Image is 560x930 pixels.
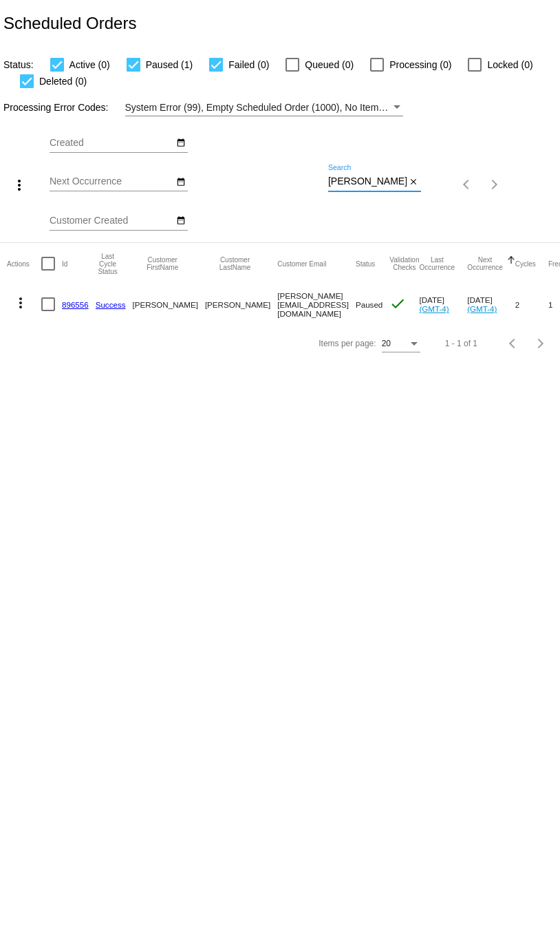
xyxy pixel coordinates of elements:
[382,339,420,349] mat-select: Items per page:
[487,56,532,73] span: Locked (0)
[176,215,186,226] mat-icon: date_range
[319,339,376,348] div: Items per page:
[305,56,354,73] span: Queued (0)
[277,260,326,268] button: Change sorting for CustomerEmail
[3,14,136,33] h2: Scheduled Orders
[389,243,419,284] mat-header-cell: Validation Checks
[527,330,554,357] button: Next page
[125,99,404,116] mat-select: Filter by Processing Error Codes
[419,284,467,324] mat-cell: [DATE]
[3,59,34,70] span: Status:
[515,284,548,324] mat-cell: 2
[445,339,477,348] div: 1 - 1 of 1
[481,171,508,198] button: Next page
[50,215,173,226] input: Customer Created
[328,176,407,187] input: Search
[205,256,265,271] button: Change sorting for CustomerLastName
[133,284,205,324] mat-cell: [PERSON_NAME]
[176,138,186,149] mat-icon: date_range
[389,295,406,312] mat-icon: check
[69,56,110,73] span: Active (0)
[96,253,120,275] button: Change sorting for LastProcessingCycleId
[356,300,383,309] span: Paused
[62,260,67,268] button: Change sorting for Id
[467,304,497,313] a: (GMT-4)
[12,295,29,311] mat-icon: more_vert
[133,256,193,271] button: Change sorting for CustomerFirstName
[11,177,28,193] mat-icon: more_vert
[62,300,89,309] a: 896556
[176,177,186,188] mat-icon: date_range
[467,256,503,271] button: Change sorting for NextOccurrenceUtc
[50,176,173,187] input: Next Occurrence
[419,304,449,313] a: (GMT-4)
[96,300,126,309] a: Success
[419,256,455,271] button: Change sorting for LastOccurrenceUtc
[277,284,356,324] mat-cell: [PERSON_NAME][EMAIL_ADDRESS][DOMAIN_NAME]
[499,330,527,357] button: Previous page
[50,138,173,149] input: Created
[205,284,277,324] mat-cell: [PERSON_NAME]
[39,73,87,89] span: Deleted (0)
[407,175,421,189] button: Clear
[356,260,375,268] button: Change sorting for Status
[409,177,418,188] mat-icon: close
[515,260,536,268] button: Change sorting for Cycles
[382,339,391,348] span: 20
[453,171,481,198] button: Previous page
[3,102,109,113] span: Processing Error Codes:
[146,56,193,73] span: Paused (1)
[7,243,41,284] mat-header-cell: Actions
[389,56,451,73] span: Processing (0)
[228,56,269,73] span: Failed (0)
[467,284,515,324] mat-cell: [DATE]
